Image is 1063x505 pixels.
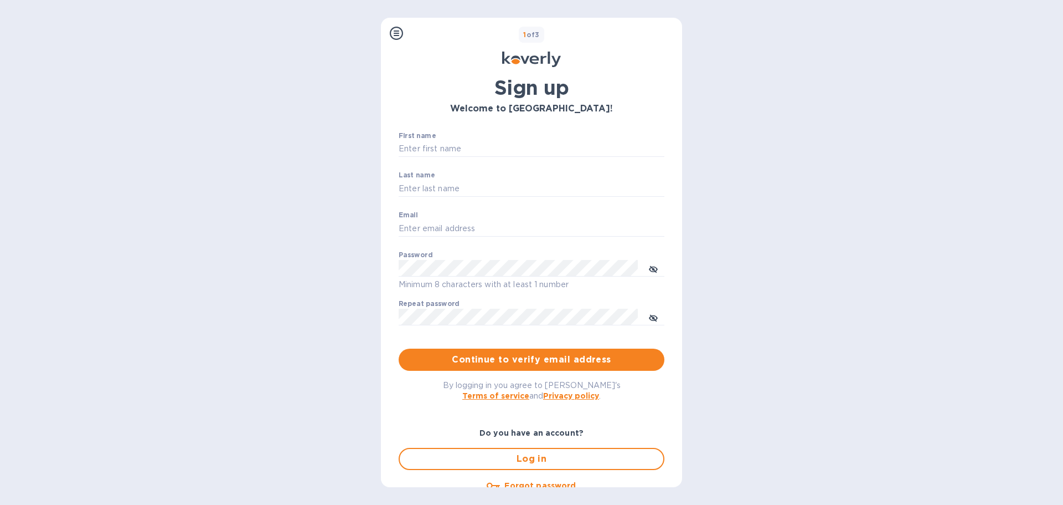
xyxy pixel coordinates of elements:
label: Last name [399,172,435,179]
input: Enter last name [399,180,664,197]
b: Do you have an account? [479,429,584,437]
button: toggle password visibility [642,306,664,328]
h3: Welcome to [GEOGRAPHIC_DATA]! [399,104,664,114]
label: Email [399,212,418,219]
input: Enter first name [399,141,664,157]
input: Enter email address [399,220,664,237]
label: Repeat password [399,301,460,308]
b: of 3 [523,30,540,39]
span: 1 [523,30,526,39]
span: Log in [409,452,654,466]
button: Log in [399,448,664,470]
u: Forgot password [504,481,576,490]
span: Continue to verify email address [407,353,656,366]
h1: Sign up [399,76,664,99]
a: Privacy policy [543,391,599,400]
button: toggle password visibility [642,257,664,279]
label: Password [399,252,432,259]
label: First name [399,132,436,139]
button: Continue to verify email address [399,349,664,371]
p: Minimum 8 characters with at least 1 number [399,278,664,291]
span: By logging in you agree to [PERSON_NAME]'s and . [443,381,621,400]
a: Terms of service [462,391,529,400]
